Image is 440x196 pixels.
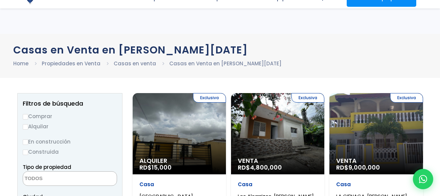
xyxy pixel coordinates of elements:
[23,139,28,145] input: En construcción
[13,60,28,67] a: Home
[13,44,427,56] h1: Casas en Venta en [PERSON_NAME][DATE]
[23,137,117,146] label: En construcción
[23,112,117,121] label: Comprar
[23,150,28,155] input: Construida
[23,122,117,131] label: Alquilar
[114,60,156,67] a: Casas en venta
[238,181,318,188] p: Casa
[23,100,117,107] h2: Filtros de búsqueda
[139,163,172,172] span: RD$
[348,163,380,172] span: 9,000,000
[23,114,28,119] input: Comprar
[23,148,117,156] label: Construida
[23,124,28,130] input: Alquilar
[390,93,423,103] span: Exclusiva
[238,157,318,164] span: Venta
[139,157,219,164] span: Alquiler
[238,163,282,172] span: RD$
[336,163,380,172] span: RD$
[291,93,324,103] span: Exclusiva
[23,164,71,171] span: Tipo de propiedad
[336,157,416,164] span: Venta
[23,172,89,186] textarea: Search
[169,59,282,68] li: Casas en Venta en [PERSON_NAME][DATE]
[152,163,172,172] span: 15,000
[250,163,282,172] span: 4,800,000
[42,60,100,67] a: Propiedades en Venta
[139,181,219,188] p: Casa
[336,181,416,188] p: Casa
[193,93,226,103] span: Exclusiva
